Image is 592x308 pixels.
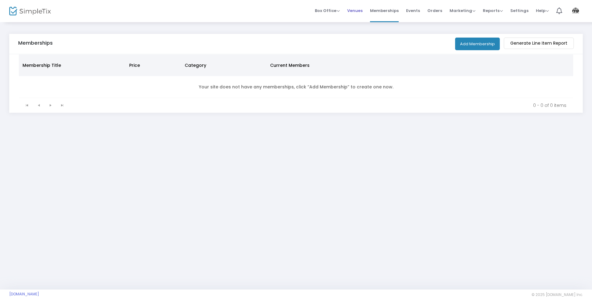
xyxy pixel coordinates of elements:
[427,3,442,18] span: Orders
[18,40,53,46] h5: Memberships
[315,8,340,14] span: Box Office
[450,8,475,14] span: Marketing
[125,55,181,76] th: Price
[72,102,566,108] kendo-pager-info: 0 - 0 of 0 items
[181,55,266,76] th: Category
[455,38,500,50] button: Add Membership
[504,38,574,49] m-button: Generate Line Item Report
[347,3,363,18] span: Venues
[19,55,125,76] th: Membership Title
[370,3,399,18] span: Memberships
[266,55,331,76] th: Current Members
[9,292,39,297] a: [DOMAIN_NAME]
[536,8,549,14] span: Help
[19,76,573,98] td: Your site does not have any memberships, click “Add Membership” to create one now.
[532,292,583,297] span: © 2025 [DOMAIN_NAME] Inc.
[510,3,528,18] span: Settings
[19,55,573,98] div: Data table
[406,3,420,18] span: Events
[483,8,503,14] span: Reports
